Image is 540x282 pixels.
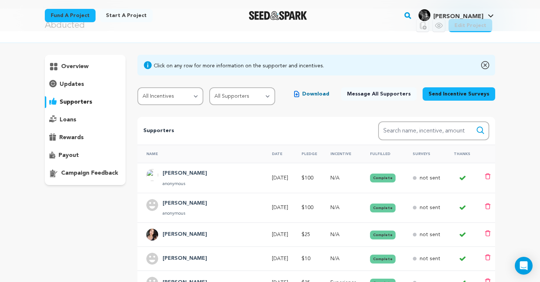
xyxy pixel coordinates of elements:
[417,8,495,23] span: Raechel Z.'s Profile
[61,62,89,71] p: overview
[341,87,417,101] button: Message All Supporters
[481,61,489,70] img: close-o.svg
[347,90,411,98] span: Message All Supporters
[301,175,313,181] span: $100
[59,133,84,142] p: rewards
[293,145,321,163] th: Pledge
[45,61,126,73] button: overview
[420,231,440,238] p: not sent
[370,174,396,182] button: Complete
[146,169,158,181] img: ACg8ocKjVjT2K_aVmdHAiSkUGKiwGqGJXQmjyLnTev6G_WdggeI7Io366g=s96-c
[45,96,126,108] button: supporters
[163,211,207,216] p: anonymous
[143,127,354,135] p: Supporters
[163,254,207,263] h4: Dani
[272,174,288,182] p: [DATE]
[146,199,158,211] img: user.png
[163,230,207,239] h4: Victoria Park
[61,169,118,178] p: campaign feedback
[288,87,335,101] button: Download
[263,145,293,163] th: Date
[45,114,126,126] button: loans
[154,62,324,70] div: Click on any row for more information on the supporter and incentives.
[163,199,207,208] h4: Jack Hanlon
[60,115,76,124] p: loans
[419,9,483,21] div: Raechel Z.'s Profile
[59,151,79,160] p: payout
[515,257,533,275] div: Open Intercom Messenger
[445,145,476,163] th: Thanks
[272,231,288,238] p: [DATE]
[60,98,92,107] p: supporters
[423,87,495,101] button: Send Incentive Surveys
[163,181,207,187] p: anonymous
[272,204,288,211] p: [DATE]
[370,231,396,239] button: Complete
[301,232,310,237] span: $25
[330,174,357,182] p: N/A
[420,204,440,211] p: not sent
[419,9,430,21] img: 18c045636198d3cd.jpg
[45,78,126,90] button: updates
[249,11,307,20] a: Seed&Spark Homepage
[163,169,207,178] h4: Drew Nick
[45,150,126,161] button: payout
[370,204,396,212] button: Complete
[45,132,126,144] button: rewards
[249,11,307,20] img: Seed&Spark Logo Dark Mode
[137,145,263,163] th: Name
[330,231,357,238] p: N/A
[330,255,357,262] p: N/A
[45,9,96,22] a: Fund a project
[45,167,126,179] button: campaign feedback
[301,205,313,210] span: $100
[417,8,495,21] a: Raechel Z.'s Profile
[404,145,445,163] th: Surveys
[321,145,361,163] th: Incentive
[146,253,158,265] img: user.png
[100,9,153,22] a: Start a project
[302,90,329,98] span: Download
[301,256,310,261] span: $10
[60,80,84,89] p: updates
[146,229,158,241] img: acb1e913ace1f8dd.jpg
[378,121,489,140] input: Search name, incentive, amount
[330,204,357,211] p: N/A
[272,255,288,262] p: [DATE]
[370,255,396,263] button: Complete
[420,255,440,262] p: not sent
[433,14,483,20] span: [PERSON_NAME]
[420,174,440,182] p: not sent
[361,145,404,163] th: Fulfilled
